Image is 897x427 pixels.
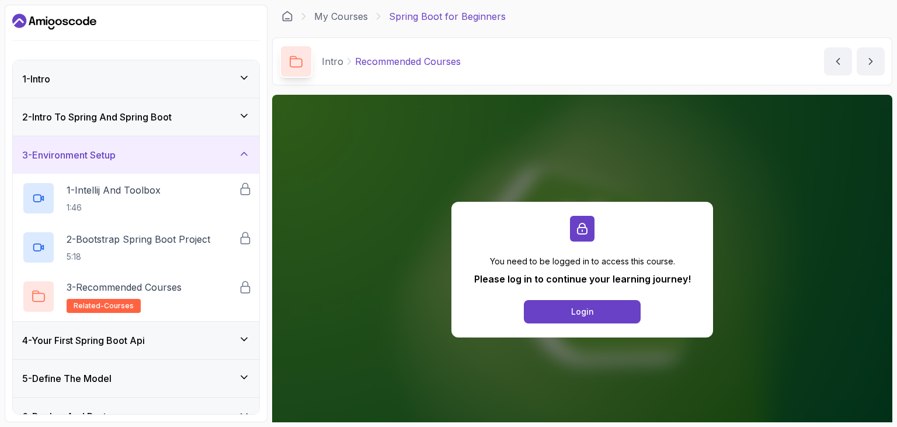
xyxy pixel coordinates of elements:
h3: 1 - Intro [22,72,50,86]
h3: 6 - Docker And Postgres [22,409,126,423]
button: 5-Define The Model [13,360,259,397]
button: Login [524,300,641,323]
p: Intro [322,54,343,68]
p: You need to be logged in to access this course. [474,256,691,267]
span: related-courses [74,301,134,311]
h3: 3 - Environment Setup [22,148,116,162]
p: Please log in to continue your learning journey! [474,272,691,286]
button: 2-Bootstrap Spring Boot Project5:18 [22,231,250,264]
button: previous content [824,47,852,75]
button: 3-Environment Setup [13,136,259,174]
button: 1-Intellij And Toolbox1:46 [22,182,250,215]
h3: 2 - Intro To Spring And Spring Boot [22,110,172,124]
p: Recommended Courses [355,54,461,68]
p: Spring Boot for Beginners [389,9,506,23]
a: Dashboard [12,12,96,31]
button: 4-Your First Spring Boot Api [13,322,259,359]
a: Dashboard [281,11,293,22]
p: 1:46 [67,202,161,213]
p: 2 - Bootstrap Spring Boot Project [67,232,210,246]
p: 3 - Recommended Courses [67,280,182,294]
button: 3-Recommended Coursesrelated-courses [22,280,250,313]
div: Login [571,306,594,318]
h3: 4 - Your First Spring Boot Api [22,333,145,347]
button: 1-Intro [13,60,259,98]
button: next content [857,47,885,75]
p: 1 - Intellij And Toolbox [67,183,161,197]
button: 2-Intro To Spring And Spring Boot [13,98,259,136]
a: My Courses [314,9,368,23]
p: 5:18 [67,251,210,263]
h3: 5 - Define The Model [22,371,112,385]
